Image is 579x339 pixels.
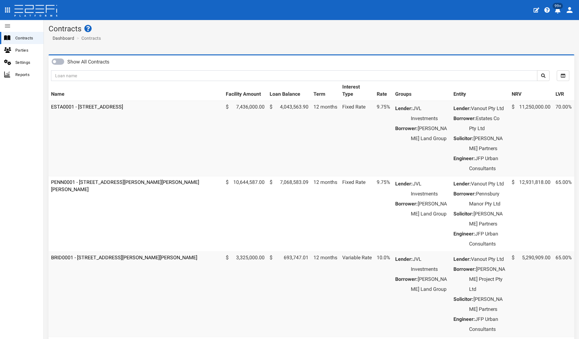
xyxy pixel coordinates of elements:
a: BRID0001 - [STREET_ADDRESS][PERSON_NAME][PERSON_NAME] [51,255,197,261]
dd: [PERSON_NAME] Land Group [411,199,448,219]
td: 65.00% [553,251,574,337]
td: 10.0% [374,251,393,337]
dt: Solicitor: [453,294,473,304]
input: Loan name [51,70,537,81]
th: Interest Type [340,81,374,101]
dd: JFP Urban Consultants [469,229,507,249]
th: NRV [509,81,553,101]
dt: Borrower: [395,199,418,209]
td: 3,325,000.00 [223,251,267,337]
dt: Lender: [453,254,471,264]
td: Fixed Rate [340,176,374,251]
dt: Solicitor: [453,209,473,219]
dt: Lender: [395,104,413,114]
dt: Engineer: [453,154,475,164]
dd: JVL Investments [411,179,448,199]
th: Entity [451,81,509,101]
td: 10,644,587.00 [223,176,267,251]
dd: Pennsbury Manor Pty Ltd [469,189,507,209]
td: 9.75% [374,176,393,251]
th: Term [311,81,340,101]
td: 12 months [311,251,340,337]
dt: Engineer: [453,229,475,239]
dd: [PERSON_NAME] Land Group [411,124,448,144]
dd: Vanout Pty Ltd [469,254,507,264]
li: Contracts [75,35,101,41]
th: Groups [393,81,451,101]
label: Show All Contracts [67,58,109,66]
a: Dashboard [50,35,74,41]
h1: Contracts [49,25,574,33]
dd: [PERSON_NAME] Partners [469,209,507,229]
dt: Engineer: [453,314,475,324]
dd: [PERSON_NAME] Partners [469,134,507,154]
dt: Lender: [453,104,471,114]
th: LVR [553,81,574,101]
dd: JFP Urban Consultants [469,314,507,334]
td: 7,068,583.09 [267,176,311,251]
dt: Lender: [395,179,413,189]
span: Reports [15,71,39,78]
span: Settings [15,59,39,66]
span: Contracts [15,34,39,42]
dt: Borrower: [395,274,418,284]
dt: Lender: [395,254,413,264]
td: 12 months [311,101,340,176]
dt: Borrower: [395,124,418,134]
dt: Borrower: [453,114,476,124]
th: Loan Balance [267,81,311,101]
td: 4,043,563.90 [267,101,311,176]
dt: Borrower: [453,189,476,199]
span: Dashboard [50,36,74,41]
dd: [PERSON_NAME] Partners [469,294,507,314]
td: 7,436,000.00 [223,101,267,176]
td: Fixed Rate [340,101,374,176]
td: 12 months [311,176,340,251]
dd: JFP Urban Consultants [469,154,507,174]
th: Facility Amount [223,81,267,101]
dd: [PERSON_NAME] Land Group [411,274,448,294]
span: Parties [15,47,39,54]
td: 9.75% [374,101,393,176]
dd: Vanout Pty Ltd [469,179,507,189]
td: 11,250,000.00 [509,101,553,176]
dd: Estates Co Pty Ltd [469,114,507,134]
th: Name [49,81,223,101]
dd: [PERSON_NAME] Project Pty Ltd [469,264,507,294]
dt: Borrower: [453,264,476,274]
a: ESTA0001 - [STREET_ADDRESS] [51,104,123,110]
th: Rate [374,81,393,101]
dd: JVL Investments [411,254,448,274]
td: 693,747.01 [267,251,311,337]
a: PENN0001 - [STREET_ADDRESS][PERSON_NAME][PERSON_NAME][PERSON_NAME] [51,179,199,192]
dt: Solicitor: [453,134,473,144]
td: 65.00% [553,176,574,251]
td: 12,931,818.00 [509,176,553,251]
dd: Vanout Pty Ltd [469,104,507,114]
td: 5,290,909.00 [509,251,553,337]
dd: JVL Investments [411,104,448,124]
td: 70.00% [553,101,574,176]
td: Variable Rate [340,251,374,337]
dt: Lender: [453,179,471,189]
